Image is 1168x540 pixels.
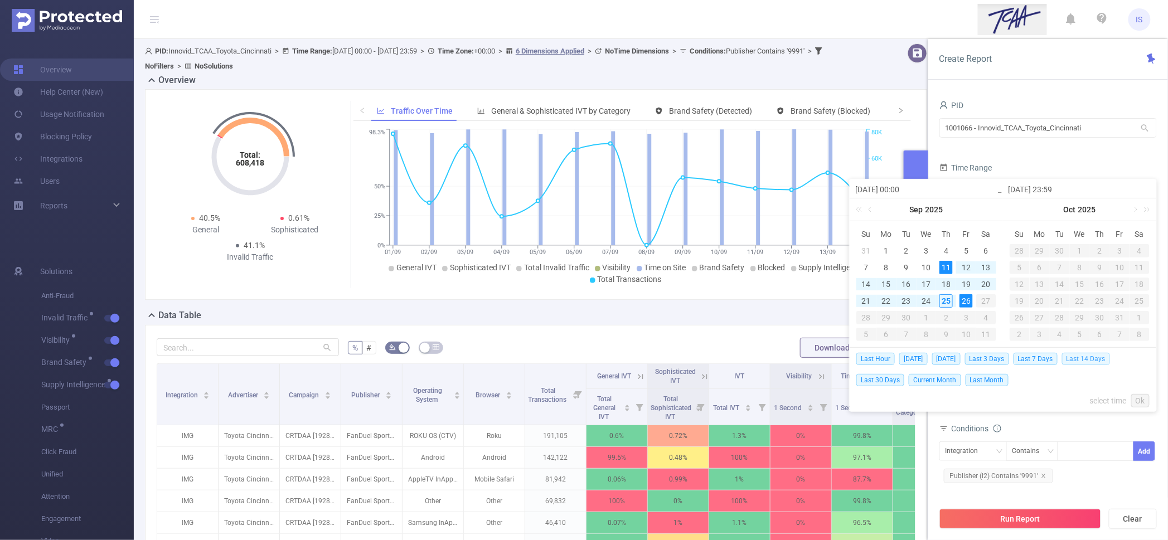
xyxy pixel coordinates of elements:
span: > [272,47,282,55]
tspan: 25% [374,212,385,220]
span: PID [939,101,964,110]
td: September 30, 2025 [1050,242,1070,259]
span: Fr [1109,229,1130,239]
div: 23 [1089,294,1109,308]
span: Time Range [939,163,992,172]
span: Create Report [939,53,992,64]
td: October 24, 2025 [1109,293,1130,309]
td: October 9, 2025 [1089,259,1109,276]
div: 27 [976,294,996,308]
td: September 21, 2025 [856,293,876,309]
a: Next month (PageDown) [1130,198,1140,221]
td: September 4, 2025 [936,242,956,259]
span: Unified [41,463,134,485]
div: 8 [880,261,893,274]
tspan: 608,418 [236,158,265,167]
div: 16 [1089,278,1109,291]
th: Wed [917,226,937,242]
td: October 7, 2025 [896,326,917,343]
tspan: Total: [240,150,261,159]
td: September 24, 2025 [917,293,937,309]
div: 14 [1050,278,1070,291]
th: Thu [1089,226,1109,242]
tspan: 12/09 [784,249,800,256]
tspan: 13/09 [820,249,836,256]
div: 22 [880,294,893,308]
td: September 8, 2025 [876,259,896,276]
a: Usage Notification [13,103,104,125]
tspan: 09/09 [675,249,691,256]
td: October 4, 2025 [1130,242,1150,259]
span: General & Sophisticated IVT by Category [491,106,631,115]
div: 21 [1050,294,1070,308]
td: October 31, 2025 [1109,309,1130,326]
span: > [495,47,506,55]
a: Oct [1063,198,1077,221]
span: Time on Site [644,263,686,272]
div: 10 [1109,261,1130,274]
td: September 16, 2025 [896,276,917,293]
span: Reports [40,201,67,210]
b: PID: [155,47,168,55]
span: Th [1089,229,1109,239]
span: Invalid Traffic [41,314,91,322]
div: General [161,224,250,236]
div: 13 [980,261,993,274]
td: October 1, 2025 [1070,242,1090,259]
th: Sat [1130,226,1150,242]
div: 21 [860,294,873,308]
a: 2025 [1077,198,1097,221]
span: Brand Safety [41,358,90,366]
th: Mon [876,226,896,242]
tspan: 80K [871,129,882,137]
div: 1 [1070,244,1090,257]
span: Supply Intelligence [799,263,863,272]
span: Mo [1030,229,1050,239]
th: Mon [1030,226,1050,242]
div: 12 [1010,278,1030,291]
div: 20 [1030,294,1050,308]
div: 4 [939,244,953,257]
td: October 15, 2025 [1070,276,1090,293]
td: November 6, 2025 [1089,326,1109,343]
div: 26 [959,294,973,308]
tspan: 10/09 [711,249,728,256]
span: 40.5% [199,213,220,222]
a: 2025 [924,198,944,221]
div: 14 [860,278,873,291]
tspan: 50% [374,183,385,190]
td: September 28, 2025 [856,309,876,326]
span: Su [856,229,876,239]
button: Run Report [939,509,1101,529]
div: 7 [860,261,873,274]
div: 1 [917,311,937,324]
tspan: 60K [871,155,882,162]
img: Protected Media [12,9,122,32]
div: 9 [1089,261,1109,274]
div: 24 [919,294,933,308]
td: October 30, 2025 [1089,309,1109,326]
h2: Overview [158,74,196,87]
td: October 1, 2025 [917,309,937,326]
th: Wed [1070,226,1090,242]
span: Sophisticated IVT [450,263,511,272]
div: 30 [1089,311,1109,324]
td: October 17, 2025 [1109,276,1130,293]
b: Time Zone: [438,47,474,55]
div: 4 [976,311,996,324]
div: 18 [939,278,953,291]
input: Start date [855,183,997,196]
td: September 14, 2025 [856,276,876,293]
div: 20 [980,278,993,291]
i: icon: left [359,107,366,114]
span: > [584,47,595,55]
i: icon: table [433,344,439,351]
td: October 29, 2025 [1070,309,1090,326]
div: 2 [936,311,956,324]
span: Mo [876,229,896,239]
div: 23 [900,294,913,308]
div: 19 [1010,294,1030,308]
input: End date [1009,183,1151,196]
span: Solutions [40,260,72,283]
div: 29 [876,311,896,324]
